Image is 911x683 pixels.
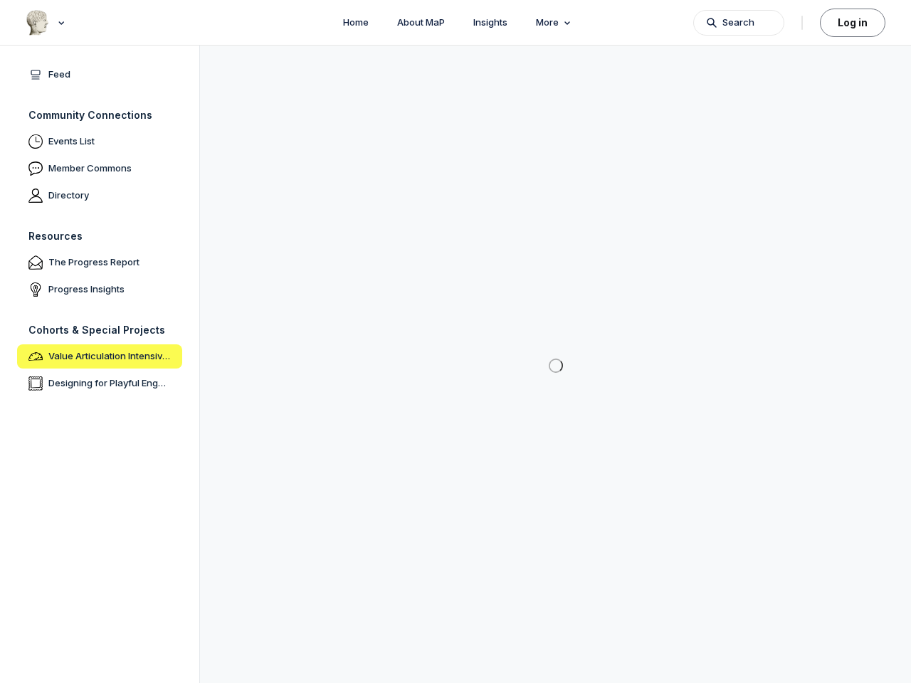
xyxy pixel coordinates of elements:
[17,371,182,396] a: Designing for Playful Engagement
[17,63,182,87] a: Feed
[28,323,165,337] h3: Cohorts & Special Projects
[26,9,68,37] button: Museums as Progress logo
[17,184,182,208] a: Directory
[26,10,50,36] img: Museums as Progress logo
[17,225,182,248] button: ResourcesCollapse space
[48,255,139,270] h4: The Progress Report
[332,11,380,35] a: Home
[28,108,152,122] h3: Community Connections
[536,16,574,30] span: More
[28,229,83,243] h3: Resources
[525,11,580,35] button: More
[48,282,125,297] h4: Progress Insights
[17,344,182,369] a: Value Articulation Intensive (Cultural Leadership Lab)
[462,11,519,35] a: Insights
[48,376,171,391] h4: Designing for Playful Engagement
[17,319,182,341] button: Cohorts & Special ProjectsCollapse space
[48,162,132,176] h4: Member Commons
[48,134,95,149] h4: Events List
[17,104,182,127] button: Community ConnectionsCollapse space
[820,9,885,37] button: Log in
[48,68,70,82] h4: Feed
[693,10,784,36] button: Search
[17,129,182,154] a: Events List
[386,11,456,35] a: About MaP
[17,250,182,275] a: The Progress Report
[48,349,171,364] h4: Value Articulation Intensive (Cultural Leadership Lab)
[48,189,89,203] h4: Directory
[17,277,182,302] a: Progress Insights
[17,157,182,181] a: Member Commons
